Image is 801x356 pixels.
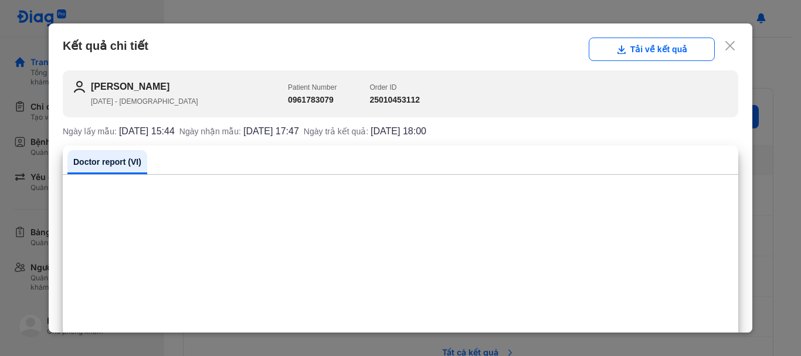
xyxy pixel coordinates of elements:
span: [DATE] 18:00 [371,127,426,136]
span: [DATE] 15:44 [119,127,175,136]
span: Order ID [369,83,396,91]
div: Kết quả chi tiết [63,38,738,61]
span: [DATE] - [DEMOGRAPHIC_DATA] [91,97,198,106]
div: Ngày nhận mẫu: [179,127,299,136]
span: Patient Number [288,83,337,91]
span: [DATE] 17:47 [243,127,299,136]
h3: 0961783079 [288,94,337,106]
button: Tải về kết quả [589,38,715,61]
div: Ngày lấy mẫu: [63,127,175,136]
a: Doctor report (VI) [67,150,147,174]
div: Ngày trả kết quả: [304,127,426,136]
h2: [PERSON_NAME] [91,80,288,94]
h3: 25010453112 [369,94,420,106]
